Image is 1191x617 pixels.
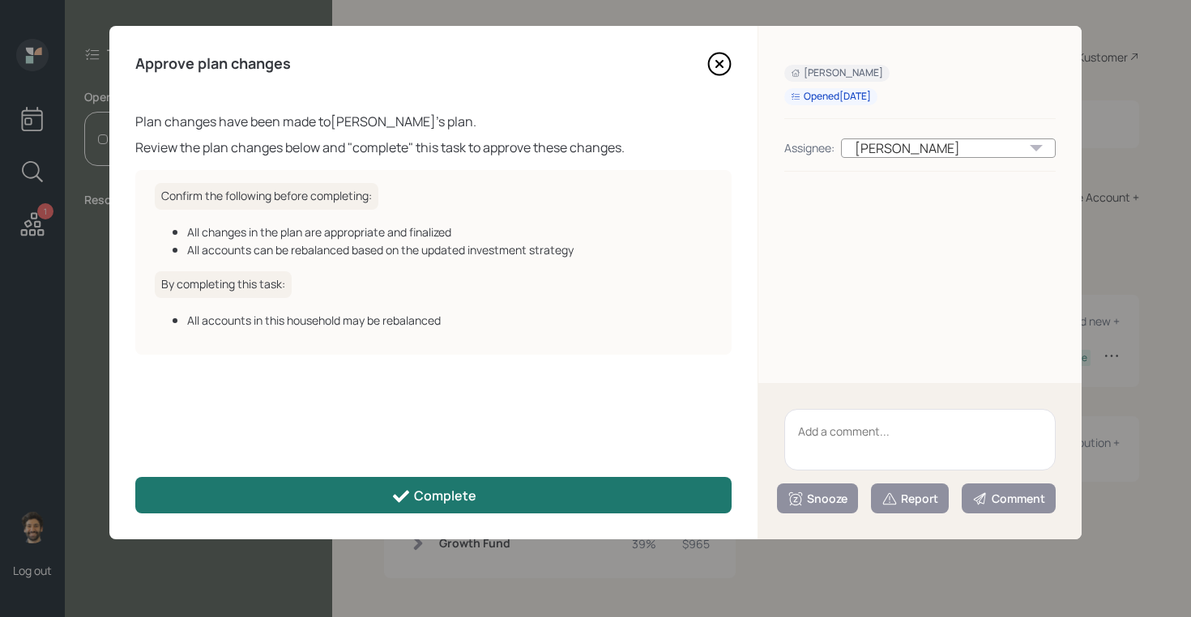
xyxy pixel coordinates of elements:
[791,90,871,104] div: Opened [DATE]
[187,241,712,258] div: All accounts can be rebalanced based on the updated investment strategy
[882,491,938,507] div: Report
[391,487,476,506] div: Complete
[135,138,732,157] div: Review the plan changes below and "complete" this task to approve these changes.
[155,183,378,210] h6: Confirm the following before completing:
[135,55,291,73] h4: Approve plan changes
[972,491,1045,507] div: Comment
[788,491,847,507] div: Snooze
[155,271,292,298] h6: By completing this task:
[187,312,712,329] div: All accounts in this household may be rebalanced
[187,223,712,240] div: All changes in the plan are appropriate and finalized
[841,138,1056,158] div: [PERSON_NAME]
[962,483,1056,513] button: Comment
[135,112,732,131] div: Plan changes have been made to [PERSON_NAME] 's plan.
[791,66,883,80] div: [PERSON_NAME]
[135,477,732,513] button: Complete
[871,483,949,513] button: Report
[784,139,835,156] div: Assignee:
[777,483,858,513] button: Snooze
